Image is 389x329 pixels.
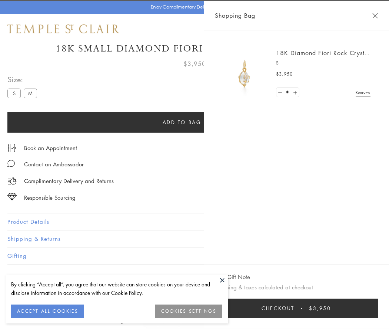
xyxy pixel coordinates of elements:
[276,88,284,97] a: Set quantity to 0
[7,144,16,152] img: icon_appointment.svg
[7,247,382,264] button: Gifting
[309,304,331,312] span: $3,950
[7,42,382,55] h1: 18K Small Diamond Fiori Rock Crystal Amulet
[24,160,84,169] div: Contact an Ambassador
[151,3,235,11] p: Enjoy Complimentary Delivery & Returns
[24,144,77,152] a: Book an Appointment
[7,89,21,98] label: S
[222,52,267,96] img: P51889-E11FIORI
[7,73,40,86] span: Size:
[7,112,356,133] button: Add to bag
[11,305,84,318] button: ACCEPT ALL COOKIES
[215,11,255,20] span: Shopping Bag
[276,59,370,67] p: S
[24,193,76,202] div: Responsible Sourcing
[7,24,119,33] img: Temple St. Clair
[262,304,295,312] span: Checkout
[276,70,293,78] span: $3,950
[24,89,37,98] label: M
[215,283,378,292] p: Shipping & taxes calculated at checkout
[291,88,299,97] a: Set quantity to 2
[356,88,370,96] a: Remove
[24,176,114,186] p: Complimentary Delivery and Returns
[163,118,202,126] span: Add to bag
[215,299,378,318] button: Checkout $3,950
[11,280,222,297] div: By clicking “Accept all”, you agree that our website can store cookies on your device and disclos...
[7,230,382,247] button: Shipping & Returns
[7,213,382,230] button: Product Details
[155,305,222,318] button: COOKIES SETTINGS
[7,193,17,200] img: icon_sourcing.svg
[7,160,15,167] img: MessageIcon-01_2.svg
[7,176,17,186] img: icon_delivery.svg
[372,13,378,19] button: Close Shopping Bag
[215,272,250,282] button: Add Gift Note
[183,59,206,69] span: $3,950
